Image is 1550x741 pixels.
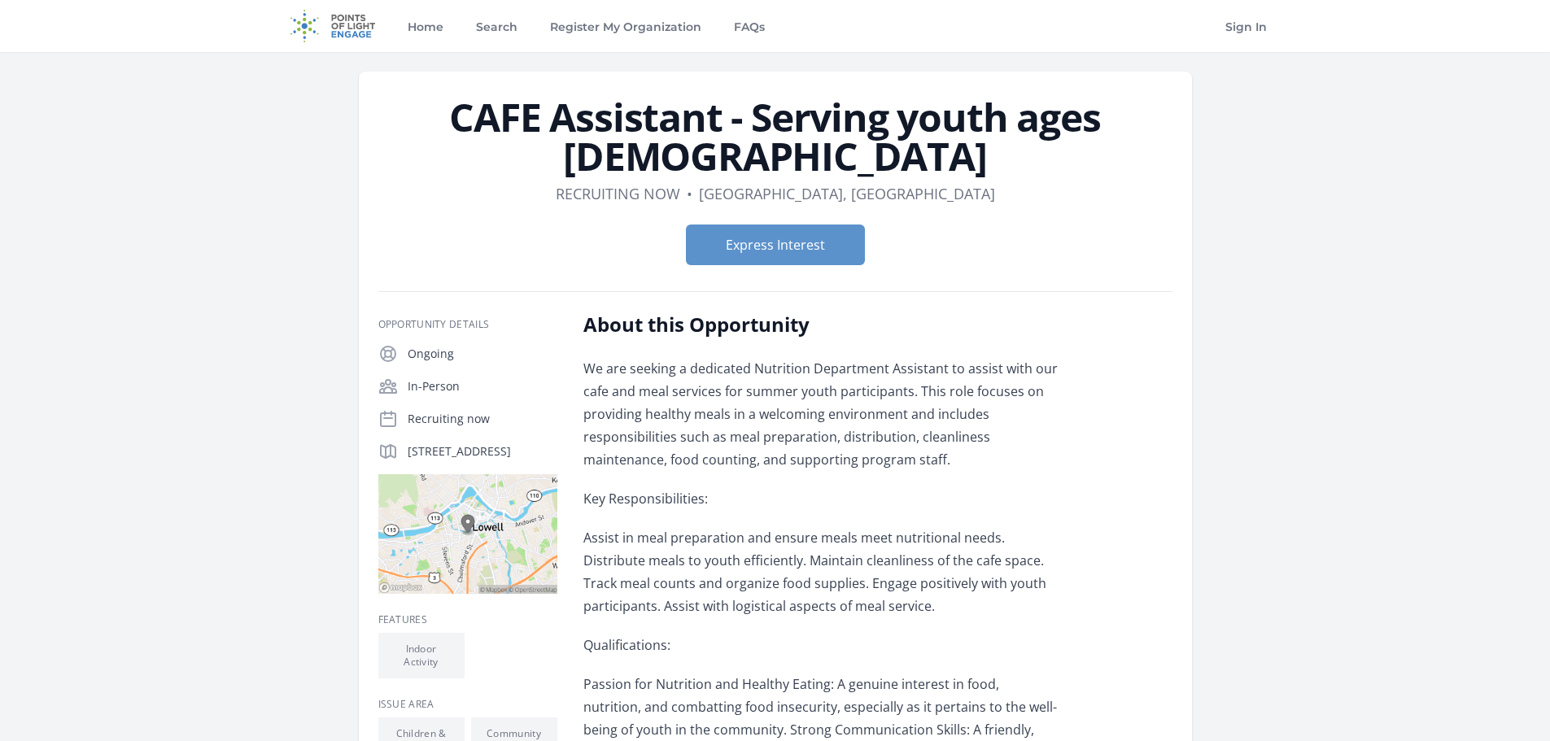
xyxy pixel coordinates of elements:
[699,182,995,205] dd: [GEOGRAPHIC_DATA], [GEOGRAPHIC_DATA]
[583,526,1059,617] p: Assist in meal preparation and ensure meals meet nutritional needs. Distribute meals to youth eff...
[408,378,557,394] p: In-Person
[378,474,557,594] img: Map
[583,634,1059,656] p: Qualifications:
[378,98,1172,176] h1: CAFE Assistant - Serving youth ages [DEMOGRAPHIC_DATA]
[686,224,865,265] button: Express Interest
[687,182,692,205] div: •
[378,613,557,626] h3: Features
[408,443,557,460] p: [STREET_ADDRESS]
[583,357,1059,471] p: We are seeking a dedicated Nutrition Department Assistant to assist with our cafe and meal servic...
[583,312,1059,338] h2: About this Opportunity
[378,318,557,331] h3: Opportunity Details
[408,411,557,427] p: Recruiting now
[556,182,680,205] dd: Recruiting now
[583,487,1059,510] p: Key Responsibilities:
[378,698,557,711] h3: Issue area
[408,346,557,362] p: Ongoing
[378,633,465,678] li: Indoor Activity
